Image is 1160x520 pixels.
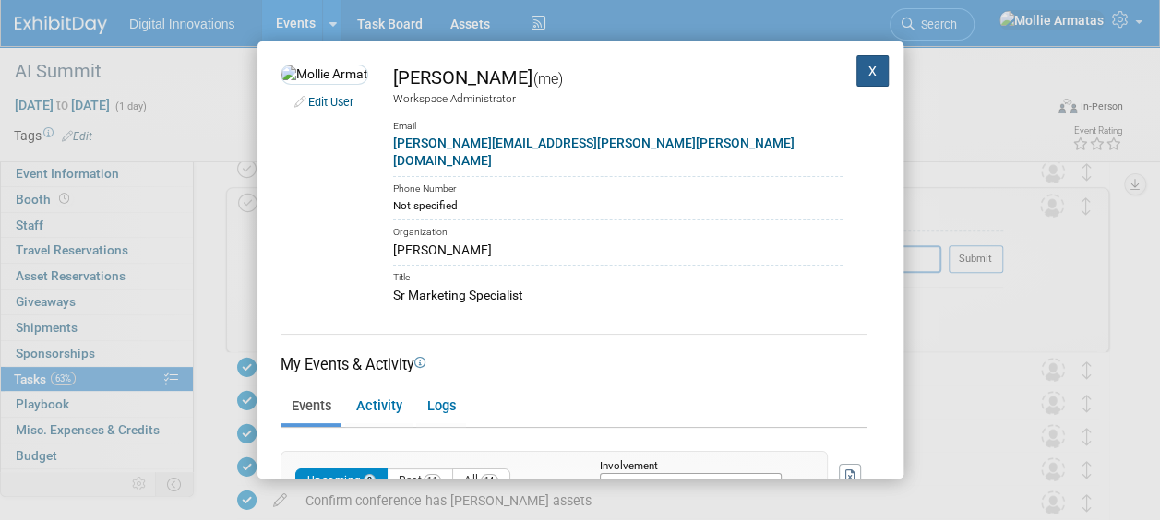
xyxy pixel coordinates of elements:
div: [PERSON_NAME] [393,65,843,91]
div: Phone Number [393,176,843,197]
a: Edit User [308,95,353,109]
a: [PERSON_NAME][EMAIL_ADDRESS][PERSON_NAME][PERSON_NAME][DOMAIN_NAME] [393,136,795,169]
a: Activity [345,391,413,423]
div: Involvement [600,461,799,473]
button: All14 [452,468,510,491]
span: (me) [532,70,563,88]
span: 3 [364,474,377,487]
a: Logs [416,391,466,423]
img: Mollie Armatas [281,65,368,85]
button: Past11 [387,468,453,491]
div: [PERSON_NAME] [393,241,843,260]
span: 11 [424,474,441,487]
button: X [856,55,890,87]
div: Title [393,265,843,286]
div: Email [393,107,843,134]
div: Sr Marketing Specialist [393,286,843,305]
div: Organization [393,219,843,241]
span: 14 [481,474,498,487]
button: Upcoming3 [295,468,389,491]
div: My Events & Activity [281,354,867,375]
a: Events [281,391,341,423]
div: Not specified [393,197,843,214]
div: Workspace Administrator [393,91,843,107]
